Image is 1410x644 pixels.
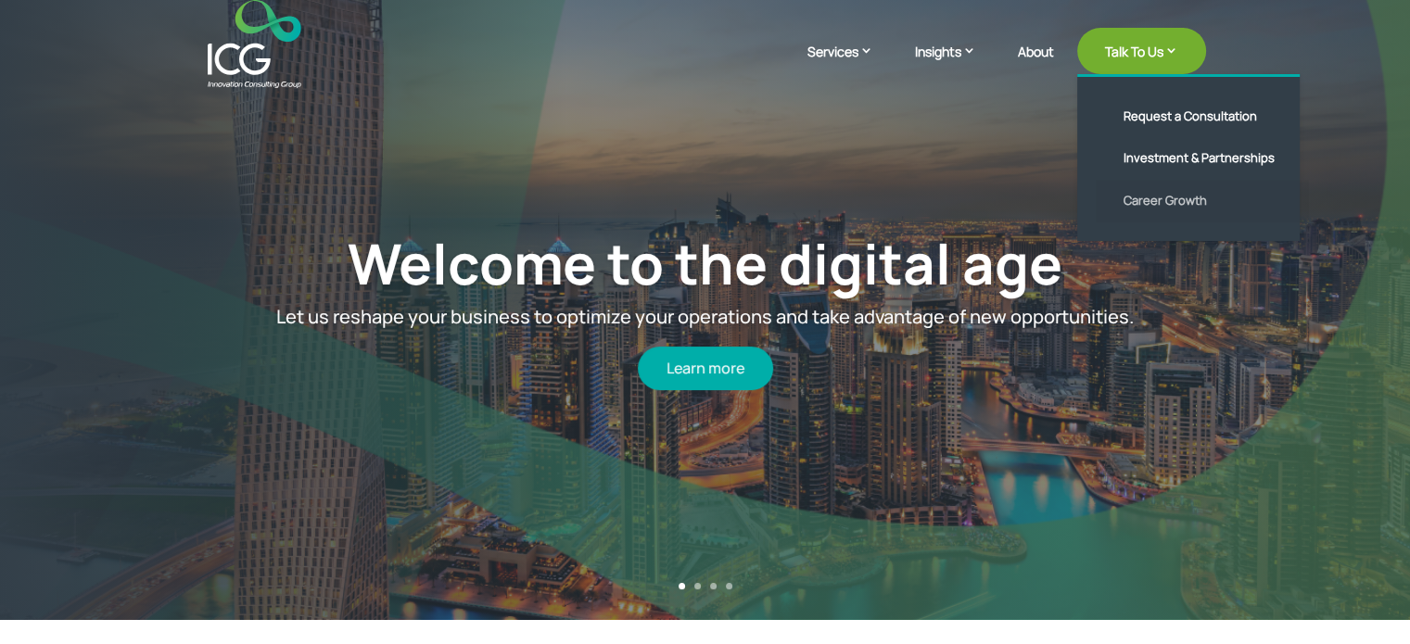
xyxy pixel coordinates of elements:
[1317,555,1410,644] iframe: Chat Widget
[1096,180,1309,222] a: Career Growth
[726,583,732,589] a: 4
[807,42,892,88] a: Services
[694,583,701,589] a: 2
[710,583,717,589] a: 3
[1096,95,1309,138] a: Request a Consultation
[679,583,685,589] a: 1
[276,304,1134,329] span: Let us reshape your business to optimize your operations and take advantage of new opportunities.
[1096,137,1309,180] a: Investment & Partnerships
[915,42,995,88] a: Insights
[638,347,773,390] a: Learn more
[348,225,1062,301] a: Welcome to the digital age
[1077,28,1206,74] a: Talk To Us
[1018,44,1054,88] a: About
